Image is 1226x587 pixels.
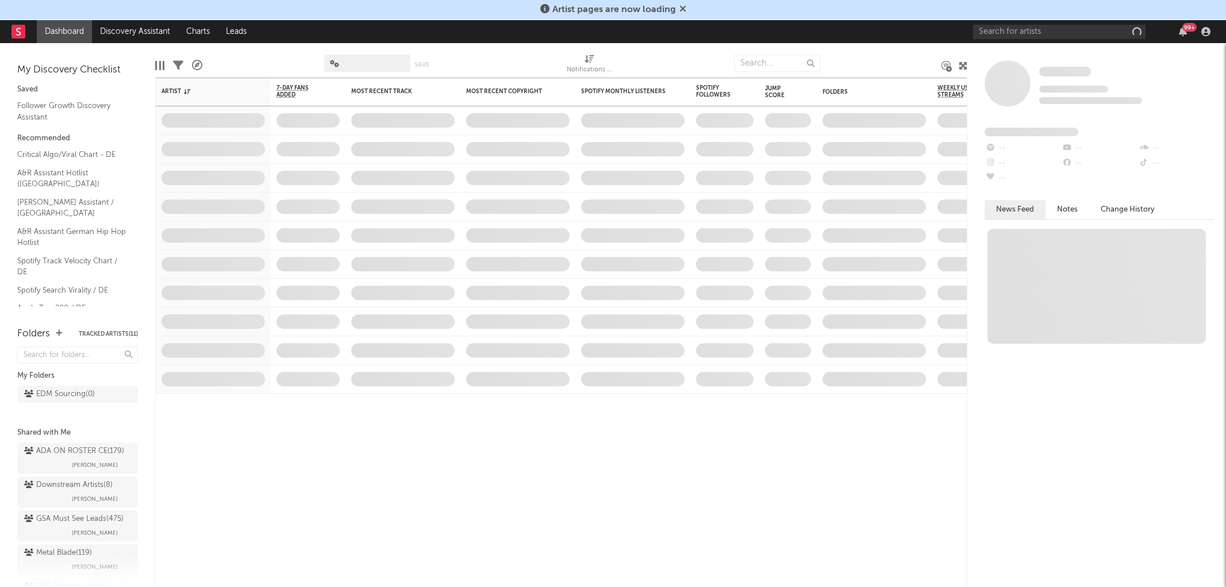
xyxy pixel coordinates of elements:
span: [PERSON_NAME] [72,560,118,574]
div: Notifications (Artist) [567,63,613,77]
div: Metal Blade ( 119 ) [24,546,92,560]
div: Spotify Followers [696,85,736,98]
div: Jump Score [765,85,794,99]
div: Recommended [17,132,138,145]
span: 7-Day Fans Added [276,85,322,98]
span: Dismiss [679,5,686,14]
input: Search... [734,55,820,72]
div: Folders [17,327,50,341]
button: Notes [1046,200,1089,219]
button: Save [414,62,429,68]
span: Tracking Since: [DATE] [1039,86,1108,93]
a: [PERSON_NAME] Assistant / [GEOGRAPHIC_DATA] [17,196,126,220]
a: Critical Algo/Viral Chart - DE [17,148,126,161]
button: News Feed [985,200,1046,219]
div: Most Recent Track [351,88,437,95]
a: Spotify Track Velocity Chart / DE [17,255,126,278]
div: Shared with Me [17,426,138,440]
div: -- [1138,141,1215,156]
span: Artist pages are now loading [552,5,676,14]
div: Artist [162,88,248,95]
a: Spotify Search Virality / DE [17,284,126,297]
div: My Discovery Checklist [17,63,138,77]
span: 0 fans last week [1039,97,1142,104]
a: Some Artist [1039,66,1091,78]
a: A&R Assistant Hotlist ([GEOGRAPHIC_DATA]) [17,167,126,190]
div: A&R Pipeline [192,49,202,82]
a: Apple Top 200 / DE [17,302,126,314]
a: A&R Assistant German Hip Hop Hotlist [17,225,126,249]
div: Folders [823,89,909,95]
input: Search for artists [973,25,1146,39]
input: Search for folders... [17,347,138,363]
div: GSA Must See Leads ( 475 ) [24,512,124,526]
div: EDM Sourcing ( 0 ) [24,388,95,401]
a: Discovery Assistant [92,20,178,43]
span: Some Artist [1039,67,1091,76]
div: -- [985,171,1061,186]
a: EDM Sourcing(0) [17,386,138,403]
a: Follower Growth Discovery Assistant [17,99,126,123]
span: [PERSON_NAME] [72,526,118,540]
div: My Folders [17,369,138,383]
div: -- [1061,141,1137,156]
div: Notifications (Artist) [567,49,613,82]
div: ADA ON ROSTER CE ( 179 ) [24,444,124,458]
div: Saved [17,83,138,97]
button: Tracked Artists(11) [79,331,138,337]
a: Metal Blade(119)[PERSON_NAME] [17,544,138,576]
div: -- [985,141,1061,156]
div: Spotify Monthly Listeners [581,88,667,95]
div: Downstream Artists ( 8 ) [24,478,113,492]
a: Downstream Artists(8)[PERSON_NAME] [17,477,138,508]
button: Change History [1089,200,1166,219]
div: 99 + [1182,23,1197,32]
button: 99+ [1179,27,1187,36]
a: Dashboard [37,20,92,43]
a: ADA ON ROSTER CE(179)[PERSON_NAME] [17,443,138,474]
span: Fans Added by Platform [985,128,1078,136]
a: Charts [178,20,218,43]
span: [PERSON_NAME] [72,458,118,472]
a: GSA Must See Leads(475)[PERSON_NAME] [17,511,138,542]
span: Weekly US Streams [937,85,978,98]
div: -- [985,156,1061,171]
div: Most Recent Copyright [466,88,552,95]
span: [PERSON_NAME] [72,492,118,506]
a: Leads [218,20,255,43]
div: Edit Columns [155,49,164,82]
div: -- [1138,156,1215,171]
div: Filters [173,49,183,82]
div: -- [1061,156,1137,171]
